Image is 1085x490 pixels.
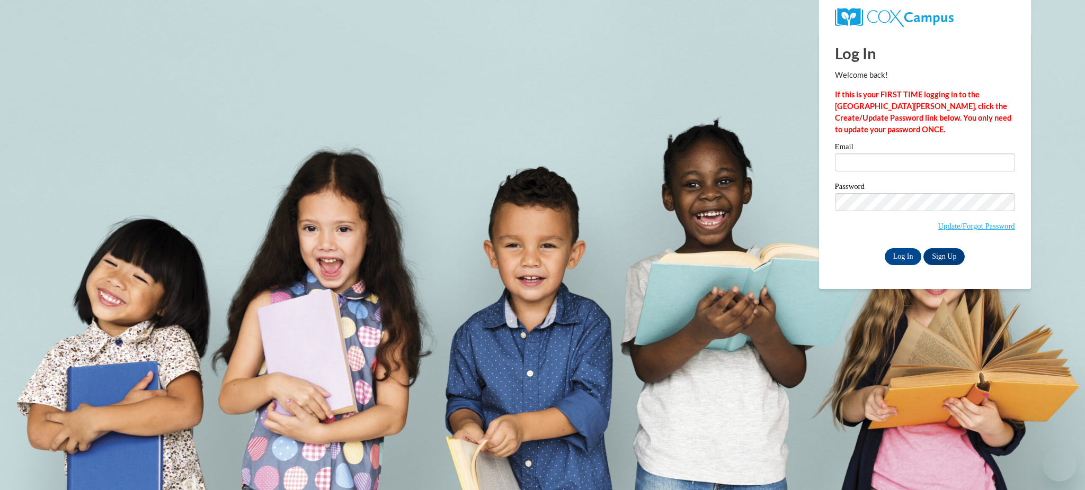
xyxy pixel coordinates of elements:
a: Update/Forgot Password [938,222,1015,230]
h1: Log In [835,42,1015,64]
a: COX Campus [835,8,1015,27]
iframe: Button to launch messaging window [1043,448,1077,482]
label: Password [835,183,1015,193]
label: Email [835,143,1015,153]
img: COX Campus [835,8,954,27]
input: Log In [885,248,922,265]
a: Sign Up [923,248,965,265]
p: Welcome back! [835,69,1015,81]
strong: If this is your FIRST TIME logging in to the [GEOGRAPHIC_DATA][PERSON_NAME], click the Create/Upd... [835,90,1011,134]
